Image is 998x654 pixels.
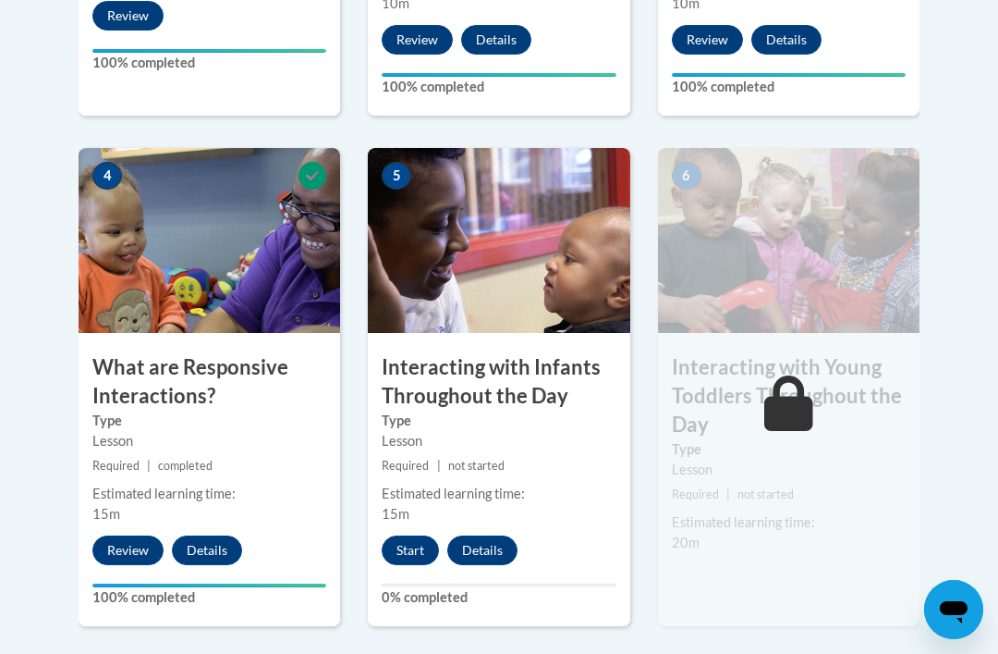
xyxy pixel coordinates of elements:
[382,77,615,97] label: 100% completed
[751,25,822,55] button: Details
[672,460,906,480] div: Lesson
[726,487,730,501] span: |
[382,459,429,473] span: Required
[672,77,906,97] label: 100% completed
[672,487,719,501] span: Required
[79,148,340,333] img: Course Image
[92,484,326,504] div: Estimated learning time:
[382,411,615,431] label: Type
[382,484,615,504] div: Estimated learning time:
[658,148,919,333] img: Course Image
[92,506,120,522] span: 15m
[672,439,906,460] label: Type
[92,49,326,53] div: Your progress
[382,506,409,522] span: 15m
[461,25,531,55] button: Details
[672,25,743,55] button: Review
[382,587,615,608] label: 0% completed
[672,73,906,77] div: Your progress
[92,162,122,190] span: 4
[672,512,906,533] div: Estimated learning time:
[368,148,629,333] img: Course Image
[158,459,213,473] span: completed
[672,162,701,190] span: 6
[382,431,615,451] div: Lesson
[92,411,326,431] label: Type
[382,73,615,77] div: Your progress
[737,487,794,501] span: not started
[658,353,919,438] h3: Interacting with Young Toddlers Throughout the Day
[382,536,439,565] button: Start
[368,353,629,411] h3: Interacting with Infants Throughout the Day
[92,536,164,565] button: Review
[147,459,151,473] span: |
[92,53,326,73] label: 100% completed
[92,431,326,451] div: Lesson
[382,162,411,190] span: 5
[437,459,441,473] span: |
[79,353,340,411] h3: What are Responsive Interactions?
[92,584,326,587] div: Your progress
[672,535,700,550] span: 20m
[382,25,453,55] button: Review
[447,536,517,565] button: Details
[924,580,983,639] iframe: Button to launch messaging window
[92,587,326,608] label: 100% completed
[172,536,242,565] button: Details
[448,459,505,473] span: not started
[92,1,164,31] button: Review
[92,459,140,473] span: Required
